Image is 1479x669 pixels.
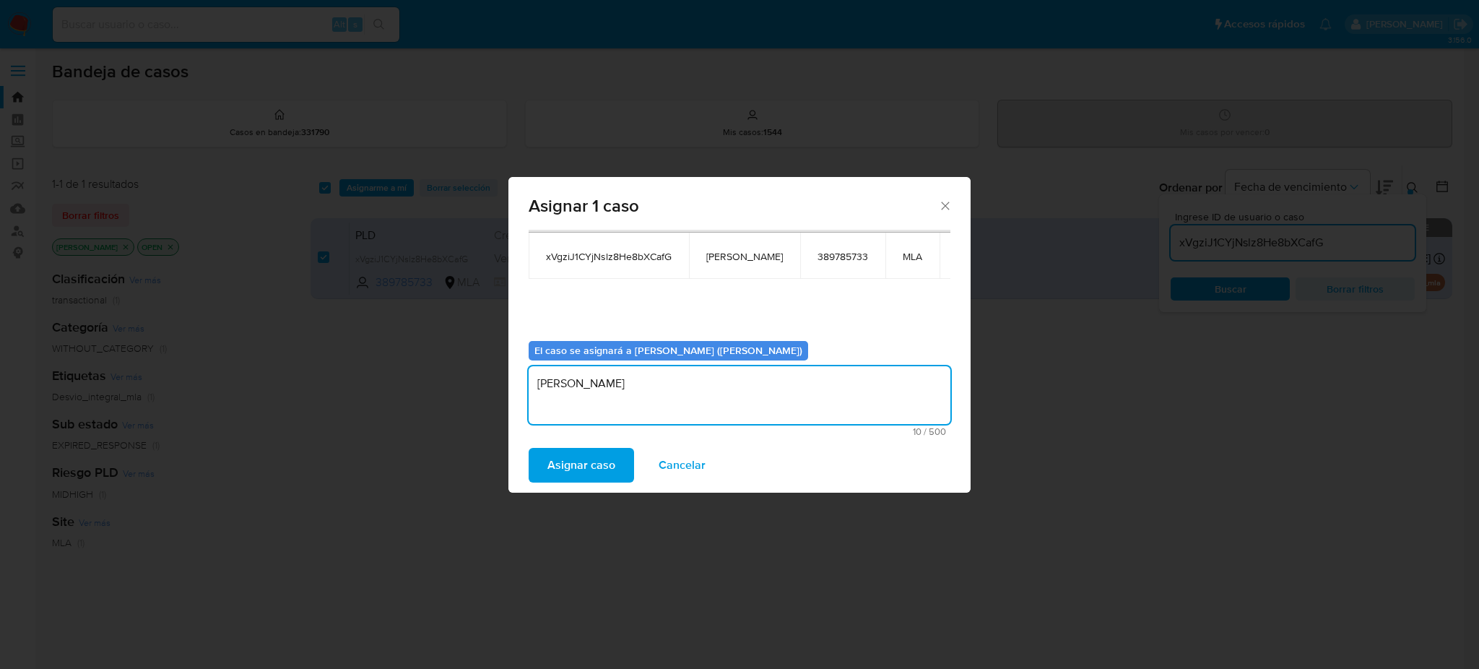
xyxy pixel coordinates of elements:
b: El caso se asignará a [PERSON_NAME] ([PERSON_NAME]) [534,343,802,358]
span: MLA [903,250,922,263]
button: Cerrar ventana [938,199,951,212]
span: Asignar 1 caso [529,197,938,215]
textarea: [PERSON_NAME] [529,366,950,424]
span: xVgziJ1CYjNslz8He8bXCafG [546,250,672,263]
button: Cancelar [640,448,724,483]
span: Máximo 500 caracteres [533,427,946,436]
span: [PERSON_NAME] [706,250,783,263]
span: Cancelar [659,449,706,481]
button: Asignar caso [529,448,634,483]
div: assign-modal [508,177,971,493]
span: Asignar caso [547,449,615,481]
span: 389785733 [817,250,868,263]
